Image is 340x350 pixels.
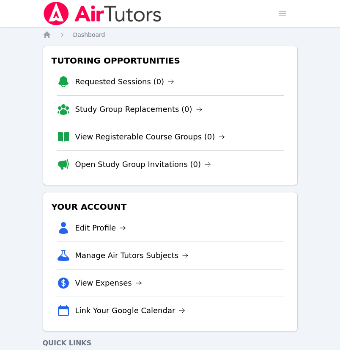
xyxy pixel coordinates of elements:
a: Dashboard [73,31,105,39]
h4: Quick Links [43,338,298,348]
a: Requested Sessions (0) [75,76,175,88]
h3: Tutoring Opportunities [50,53,291,68]
h3: Your Account [50,199,291,214]
span: Dashboard [73,31,105,38]
a: Open Study Group Invitations (0) [75,158,211,170]
nav: Breadcrumb [43,31,298,39]
a: Study Group Replacements (0) [75,103,203,115]
img: Air Tutors [43,2,162,25]
a: Manage Air Tutors Subjects [75,250,189,261]
a: Edit Profile [75,222,126,234]
a: Link Your Google Calendar [75,305,186,317]
a: View Registerable Course Groups (0) [75,131,225,143]
a: View Expenses [75,277,142,289]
